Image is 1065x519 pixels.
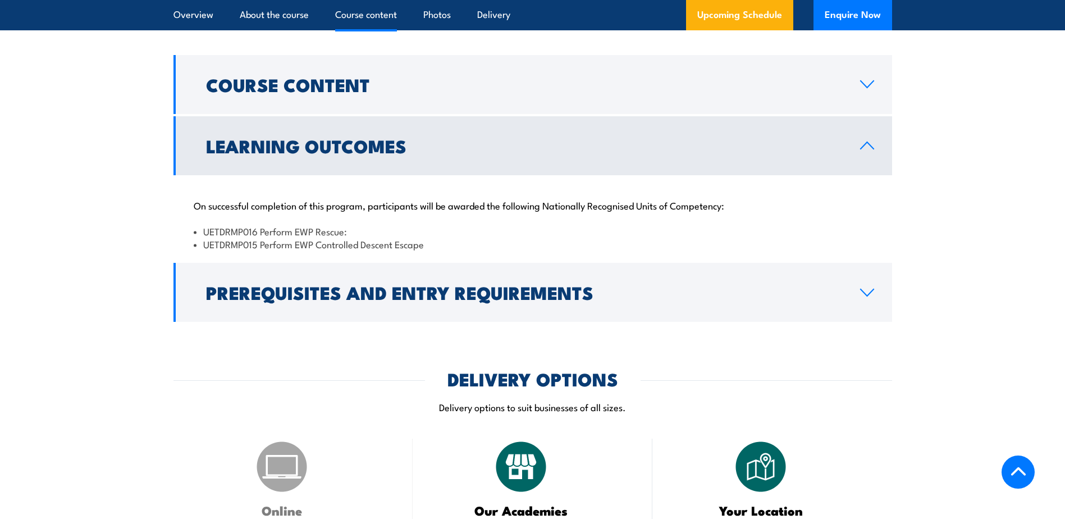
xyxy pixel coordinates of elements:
[206,284,842,300] h2: Prerequisites and Entry Requirements
[194,225,872,238] li: UETDRMP016 Perform EWP Rescue:
[447,371,618,386] h2: DELIVERY OPTIONS
[202,504,363,517] h3: Online
[194,238,872,251] li: UETDRMP015 Perform EWP Controlled Descent Escape
[680,504,842,517] h3: Your Location
[206,76,842,92] h2: Course Content
[194,199,872,211] p: On successful completion of this program, participants will be awarded the following Nationally R...
[173,400,892,413] p: Delivery options to suit businesses of all sizes.
[173,55,892,114] a: Course Content
[173,116,892,175] a: Learning Outcomes
[173,263,892,322] a: Prerequisites and Entry Requirements
[206,138,842,153] h2: Learning Outcomes
[441,504,602,517] h3: Our Academies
